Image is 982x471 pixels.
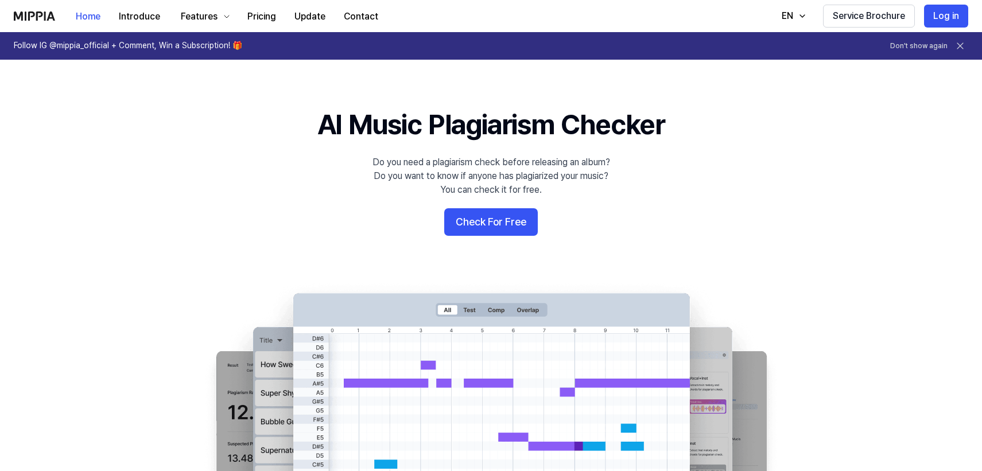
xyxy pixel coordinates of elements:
[67,5,110,28] button: Home
[14,11,55,21] img: logo
[169,5,238,28] button: Features
[317,106,665,144] h1: AI Music Plagiarism Checker
[890,41,948,51] button: Don't show again
[67,1,110,32] a: Home
[285,1,335,32] a: Update
[238,5,285,28] button: Pricing
[110,5,169,28] button: Introduce
[770,5,814,28] button: EN
[372,155,610,197] div: Do you need a plagiarism check before releasing an album? Do you want to know if anyone has plagi...
[14,40,242,52] h1: Follow IG @mippia_official + Comment, Win a Subscription! 🎁
[178,10,220,24] div: Features
[924,5,968,28] button: Log in
[335,5,387,28] button: Contact
[285,5,335,28] button: Update
[444,208,538,236] button: Check For Free
[779,9,795,23] div: EN
[823,5,915,28] button: Service Brochure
